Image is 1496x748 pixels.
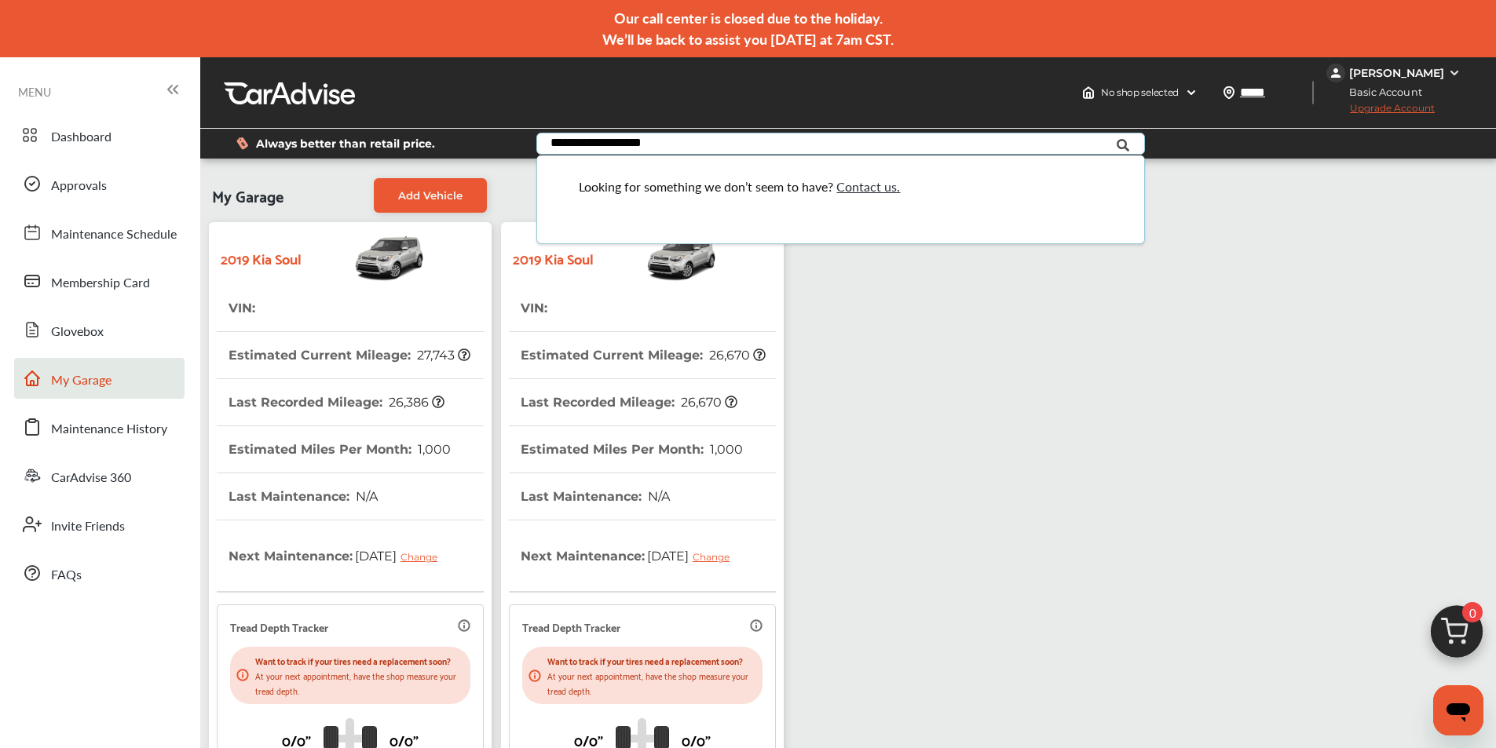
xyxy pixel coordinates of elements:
[229,426,451,473] th: Estimated Miles Per Month :
[401,551,445,563] div: Change
[1312,81,1314,104] img: header-divider.bc55588e.svg
[255,653,464,668] p: Want to track if your tires need a replacement soon?
[522,618,620,636] p: Tread Depth Tracker
[353,489,378,504] span: N/A
[51,273,150,294] span: Membership Card
[51,176,107,196] span: Approvals
[521,473,670,520] th: Last Maintenance :
[18,86,51,98] span: MENU
[1082,86,1095,99] img: header-home-logo.8d720a4f.svg
[521,426,743,473] th: Estimated Miles Per Month :
[14,309,185,350] a: Glovebox
[51,516,125,537] span: Invite Friends
[679,395,737,410] span: 26,670
[255,668,464,698] p: At your next appointment, have the shop measure your tread depth.
[547,653,756,668] p: Want to track if your tires need a replacement soon?
[513,246,594,270] strong: 2019 Kia Soul
[594,230,718,285] img: Vehicle
[521,379,737,425] th: Last Recorded Mileage :
[398,189,463,202] span: Add Vehicle
[14,115,185,155] a: Dashboard
[14,407,185,447] a: Maintenance History
[386,395,444,410] span: 26,386
[236,137,248,150] img: dollor_label_vector.a70140d1.svg
[1448,67,1461,79] img: WGsFRI8htEPBVLJbROoPRyZpYNWhNONpIPPETTm6eUC0GeLEiAAAAAElFTkSuQmCC
[229,379,444,425] th: Last Recorded Mileage :
[1433,685,1483,735] iframe: Button to launch messaging window
[1419,598,1494,673] img: cart_icon.3d0951e8.svg
[521,332,766,378] th: Estimated Current Mileage :
[646,489,670,504] span: N/A
[14,358,185,399] a: My Garage
[645,536,741,575] span: [DATE]
[229,473,378,520] th: Last Maintenance :
[51,565,82,586] span: FAQs
[566,181,1114,206] div: Looking for something we don’t seem to have?
[14,553,185,593] a: FAQs
[256,138,435,149] span: Always better than retail price.
[230,618,328,636] p: Tread Depth Tracker
[51,224,177,245] span: Maintenance Schedule
[693,551,737,563] div: Change
[1101,86,1179,99] span: No shop selected
[14,504,185,545] a: Invite Friends
[353,536,449,575] span: [DATE]
[51,468,131,488] span: CarAdvise 360
[1462,602,1483,622] span: 0
[14,455,185,496] a: CarAdvise 360
[229,332,470,378] th: Estimated Current Mileage :
[229,285,258,331] th: VIN :
[547,668,756,698] p: At your next appointment, have the shop measure your tread depth.
[707,348,766,363] span: 26,670
[1185,86,1198,99] img: header-down-arrow.9dd2ce7d.svg
[1223,86,1235,99] img: location_vector.a44bc228.svg
[521,285,550,331] th: VIN :
[521,520,741,591] th: Next Maintenance :
[14,261,185,301] a: Membership Card
[51,370,112,391] span: My Garage
[229,520,449,591] th: Next Maintenance :
[51,419,167,440] span: Maintenance History
[1328,84,1434,100] span: Basic Account
[374,178,487,213] a: Add Vehicle
[415,442,451,457] span: 1,000
[836,177,900,195] span: Contact us.
[415,348,470,363] span: 27,743
[302,230,426,285] img: Vehicle
[51,322,104,342] span: Glovebox
[14,163,185,204] a: Approvals
[51,127,112,148] span: Dashboard
[221,246,302,270] strong: 2019 Kia Soul
[1326,64,1345,82] img: jVpblrzwTbfkPYzPPzSLxeg0AAAAASUVORK5CYII=
[1326,102,1435,122] span: Upgrade Account
[1349,66,1444,80] div: [PERSON_NAME]
[212,178,283,213] span: My Garage
[14,212,185,253] a: Maintenance Schedule
[708,442,743,457] span: 1,000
